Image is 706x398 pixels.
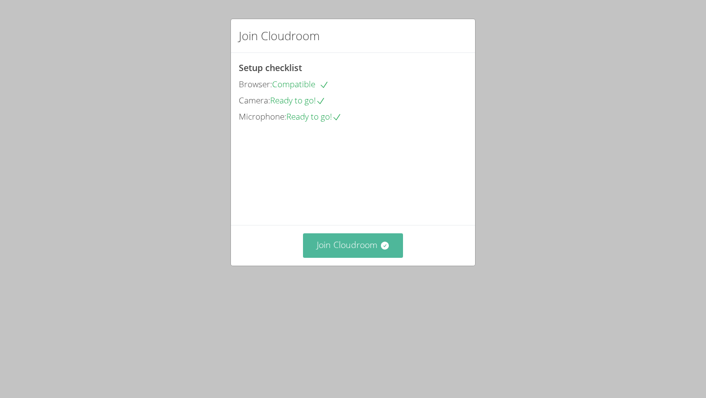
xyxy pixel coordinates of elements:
h2: Join Cloudroom [239,27,320,45]
span: Compatible [272,78,329,90]
span: Ready to go! [286,111,342,122]
span: Microphone: [239,111,286,122]
button: Join Cloudroom [303,233,403,257]
span: Camera: [239,95,270,106]
span: Setup checklist [239,62,302,74]
span: Browser: [239,78,272,90]
span: Ready to go! [270,95,326,106]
